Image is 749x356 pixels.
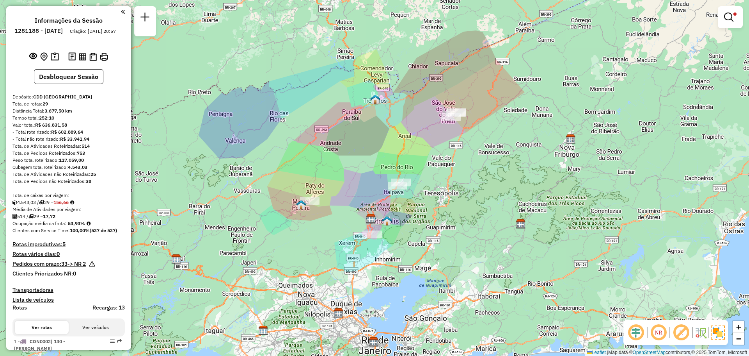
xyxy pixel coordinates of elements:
[12,251,125,258] h4: Rotas vários dias:
[67,51,77,63] button: Logs desbloquear sessão
[12,100,125,107] div: Total de rotas:
[12,93,125,100] div: Depósito:
[672,323,690,342] span: Exibir rótulo
[88,51,98,63] button: Visualizar Romaneio
[627,323,645,342] span: Ocultar deslocamento
[69,321,122,334] button: Ver veículos
[12,192,125,199] div: Total de caixas por viagem:
[12,304,27,311] a: Rotas
[60,136,89,142] strong: R$ 33.941,94
[67,28,119,35] div: Criação: [DATE] 20:57
[34,69,103,84] button: Desbloquear Sessão
[12,122,125,129] div: Valor total:
[77,150,85,156] strong: 753
[334,308,344,318] img: CDD Pavuna
[258,326,268,336] img: CDD Rio de Janeiro
[33,94,92,100] strong: CDD [GEOGRAPHIC_DATA]
[68,164,87,170] strong: 4.543,03
[39,115,54,121] strong: 252:10
[110,339,115,343] em: Opções
[12,227,70,233] span: Clientes com Service Time:
[39,51,49,63] button: Centralizar mapa no depósito ou ponto de apoio
[12,129,125,136] div: - Total roteirizado:
[70,227,90,233] strong: 100,00%
[369,337,379,347] img: CDD São Cristovão
[28,214,34,219] i: Total de rotas
[733,333,744,345] a: Zoom out
[296,200,306,210] img: Miguel Pereira
[62,241,66,248] strong: 5
[90,227,117,233] strong: (537 de 537)
[516,219,526,229] img: CDI Macacu
[92,304,125,311] h4: Recargas: 13
[12,164,125,171] div: Cubagem total roteirizado:
[733,13,737,16] span: Filtro Ativo
[12,143,125,150] div: Total de Atividades Roteirizadas:
[82,143,90,149] strong: 514
[12,261,86,267] h4: Pedidos com prazo:
[35,17,103,24] h4: Informações da Sessão
[12,220,66,226] span: Ocupação média da frota:
[43,101,48,107] strong: 29
[59,157,84,163] strong: 117.059,00
[566,134,576,144] img: CDD Nova Friburgo
[15,321,69,334] button: Ver rotas
[14,338,65,351] span: 1 -
[87,221,91,226] em: Média calculada utilizando a maior ocupação (%Peso ou %Cubagem) de cada rota da sessão. Rotas cro...
[43,213,55,219] strong: 17,72
[98,51,110,63] button: Imprimir Rotas
[49,51,60,63] button: Painel de Sugestão
[382,216,392,226] img: 520 UDC Light Petropolis Centro
[12,199,125,206] div: 4.543,03 / 29 =
[370,94,380,104] img: Três Rios
[736,322,741,332] span: +
[14,27,63,34] h6: 1281188 - [DATE]
[35,122,67,128] strong: R$ 636.831,58
[366,214,376,224] img: CDD Petropolis
[67,260,86,267] strong: -> NR 2
[12,150,125,157] div: Total de Pedidos Roteirizados:
[12,297,125,303] h4: Lista de veículos
[649,323,668,342] span: Ocultar NR
[12,107,125,114] div: Distância Total:
[12,241,125,248] h4: Rotas improdutivas:
[121,7,125,16] a: Clique aqui para minimizar o painel
[12,287,125,293] h4: Transportadoras
[86,178,91,184] strong: 38
[711,326,725,340] img: Exibir/Ocultar setores
[12,200,17,205] i: Cubagem total roteirizado
[44,108,72,114] strong: 3.677,50 km
[12,206,125,213] div: Média de Atividades por viagem:
[12,270,125,277] h4: Clientes Priorizados NR:
[733,321,744,333] a: Zoom in
[28,50,39,63] button: Exibir sessão original
[39,200,44,205] i: Total de rotas
[12,214,17,219] i: Total de Atividades
[607,350,608,355] span: |
[633,350,666,355] a: OpenStreetMap
[53,199,69,205] strong: 156,66
[171,254,181,264] img: CDI Piraí
[137,9,153,27] a: Nova sessão e pesquisa
[77,51,88,62] button: Visualizar relatório de Roteirização
[12,136,125,143] div: - Total não roteirizado:
[12,114,125,122] div: Tempo total:
[89,261,95,270] em: Há pedidos NR próximo a expirar
[694,326,707,339] img: Fluxo de ruas
[736,334,741,343] span: −
[117,339,122,343] em: Rota exportada
[12,178,125,185] div: Total de Pedidos não Roteirizados:
[61,260,67,267] strong: 33
[70,200,74,205] i: Meta Caixas/viagem: 163,31 Diferença: -6,65
[68,220,85,226] strong: 53,93%
[91,171,96,177] strong: 25
[12,157,125,164] div: Peso total roteirizado:
[585,349,749,356] div: Map data © contributors,© 2025 TomTom, Microsoft
[57,250,60,258] strong: 0
[51,129,83,135] strong: R$ 602.889,64
[12,171,125,178] div: Total de Atividades não Roteirizadas:
[721,9,740,25] a: Exibir filtros
[30,338,51,344] span: CON0002
[73,270,76,277] strong: 0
